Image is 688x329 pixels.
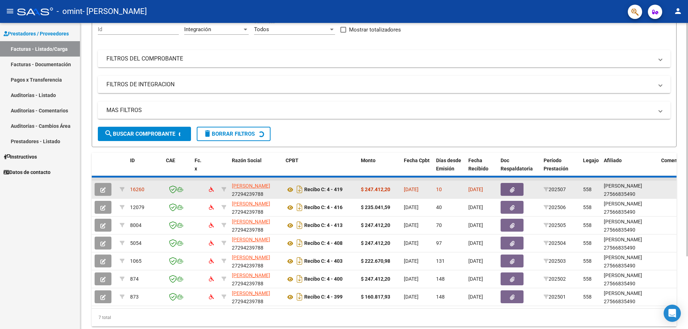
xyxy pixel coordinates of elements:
[106,106,653,114] mat-panel-title: MAS FILTROS
[404,258,419,264] span: [DATE]
[232,255,270,260] span: [PERSON_NAME]
[295,237,304,249] i: Descargar documento
[57,4,82,19] span: - omint
[203,129,212,138] mat-icon: delete
[583,239,592,247] div: 558
[544,222,566,228] span: 202505
[580,153,601,184] datatable-header-cell: Legajo
[604,218,655,234] div: [PERSON_NAME] 27566835490
[163,153,192,184] datatable-header-cell: CAE
[583,203,592,212] div: 558
[192,153,206,184] datatable-header-cell: Fc. x
[436,276,445,282] span: 148
[349,25,401,34] span: Mostrar totalizadores
[130,258,142,264] span: 1065
[674,7,682,15] mat-icon: person
[501,158,533,171] span: Doc Respaldatoria
[295,184,304,195] i: Descargar documento
[361,222,390,228] strong: $ 247.412,20
[604,253,655,270] div: [PERSON_NAME] 27566835490
[468,240,483,246] span: [DATE]
[468,294,483,300] span: [DATE]
[82,4,147,19] span: - [PERSON_NAME]
[92,309,677,326] div: 7 total
[544,276,566,282] span: 202502
[98,50,670,67] mat-expansion-panel-header: FILTROS DEL COMPROBANTE
[4,153,37,161] span: Instructivos
[232,200,280,215] div: 27294239788
[286,158,298,163] span: CPBT
[468,258,483,264] span: [DATE]
[98,127,191,141] button: Buscar Comprobante
[295,273,304,285] i: Descargar documento
[232,201,270,207] span: [PERSON_NAME]
[358,153,401,184] datatable-header-cell: Monto
[295,202,304,213] i: Descargar documento
[604,158,622,163] span: Afiliado
[601,153,658,184] datatable-header-cell: Afiliado
[283,153,358,184] datatable-header-cell: CPBT
[436,240,442,246] span: 97
[404,204,419,210] span: [DATE]
[544,204,566,210] span: 202506
[130,187,144,192] span: 16260
[468,158,488,171] span: Fecha Recibido
[361,276,390,282] strong: $ 247.412,20
[184,26,211,33] span: Integración
[304,258,343,264] strong: Recibo C: 4 - 403
[468,276,483,282] span: [DATE]
[104,131,175,137] span: Buscar Comprobante
[664,305,681,322] div: Open Intercom Messenger
[604,271,655,288] div: [PERSON_NAME] 27566835490
[361,294,390,300] strong: $ 160.817,93
[436,204,442,210] span: 40
[197,127,271,141] button: Borrar Filtros
[130,158,135,163] span: ID
[254,26,269,33] span: Todos
[104,129,113,138] mat-icon: search
[544,258,566,264] span: 202503
[232,219,270,224] span: [PERSON_NAME]
[304,205,343,211] strong: Recibo C: 4 - 416
[468,187,483,192] span: [DATE]
[232,253,280,268] div: 27294239788
[436,294,445,300] span: 148
[232,236,280,251] div: 27294239788
[130,204,144,210] span: 12079
[404,158,430,163] span: Fecha Cpbt
[232,290,270,296] span: [PERSON_NAME]
[195,158,201,171] span: Fc. x
[304,276,343,282] strong: Recibo C: 4 - 400
[98,102,670,119] mat-expansion-panel-header: MAS FILTROS
[4,30,69,38] span: Prestadores / Proveedores
[583,275,592,283] div: 558
[465,153,498,184] datatable-header-cell: Fecha Recibido
[130,222,142,228] span: 8004
[232,271,280,286] div: 27294239788
[604,200,655,216] div: [PERSON_NAME] 27566835490
[436,258,445,264] span: 131
[544,240,566,246] span: 202504
[98,76,670,93] mat-expansion-panel-header: FILTROS DE INTEGRACION
[433,153,465,184] datatable-header-cell: Días desde Emisión
[404,294,419,300] span: [DATE]
[304,241,343,246] strong: Recibo C: 4 - 408
[361,158,376,163] span: Monto
[295,255,304,267] i: Descargar documento
[361,187,390,192] strong: $ 247.412,20
[106,55,653,63] mat-panel-title: FILTROS DEL COMPROBANTE
[130,294,139,300] span: 873
[229,153,283,184] datatable-header-cell: Razón Social
[232,183,270,189] span: [PERSON_NAME]
[361,258,390,264] strong: $ 222.670,98
[404,276,419,282] span: [DATE]
[304,223,343,228] strong: Recibo C: 4 - 413
[583,185,592,194] div: 558
[604,182,655,198] div: [PERSON_NAME] 27566835490
[130,240,142,246] span: 5054
[541,153,580,184] datatable-header-cell: Período Prestación
[604,236,655,252] div: [PERSON_NAME] 27566835490
[361,240,390,246] strong: $ 247.412,20
[232,272,270,278] span: [PERSON_NAME]
[604,289,655,306] div: [PERSON_NAME] 27566835490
